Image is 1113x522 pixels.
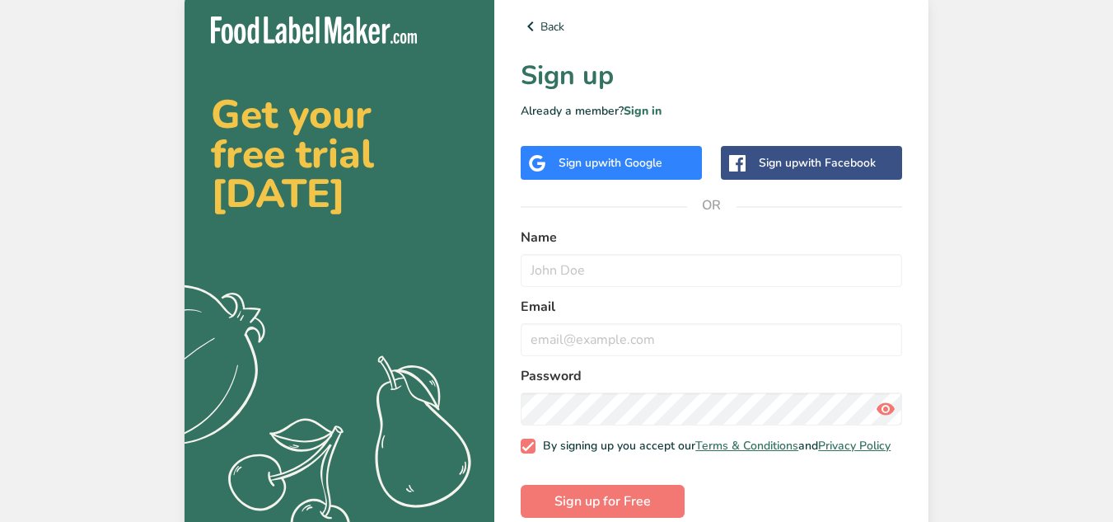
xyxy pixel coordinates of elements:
span: with Facebook [798,155,876,171]
div: Sign up [559,154,662,172]
button: Sign up for Free [521,485,685,518]
label: Password [521,366,902,386]
span: OR [687,181,737,230]
span: Sign up for Free [554,491,651,511]
a: Privacy Policy [818,438,891,454]
a: Back [521,16,902,36]
a: Sign in [624,103,662,119]
label: Email [521,297,902,317]
label: Name [521,228,902,247]
div: Sign up [759,154,876,172]
input: John Doe [521,254,902,287]
p: Already a member? [521,102,902,120]
span: with Google [598,155,662,171]
img: Food Label Maker [211,16,417,44]
a: Terms & Conditions [695,438,798,454]
span: By signing up you accept our and [535,439,891,454]
h2: Get your free trial [DATE] [211,95,468,214]
input: email@example.com [521,323,902,356]
h1: Sign up [521,56,902,96]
